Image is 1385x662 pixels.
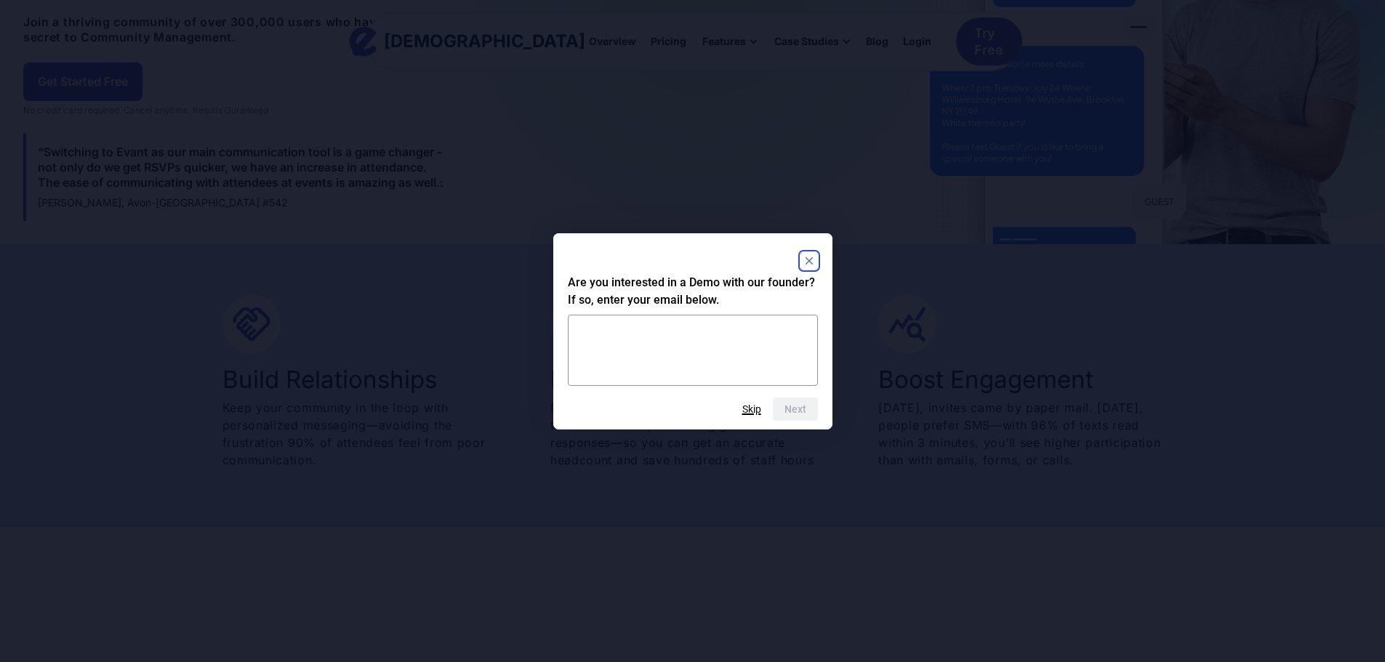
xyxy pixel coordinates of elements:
dialog: Are you interested in a Demo with our founder? If so, enter your email below. [553,233,832,429]
textarea: Are you interested in a Demo with our founder? If so, enter your email below. [568,315,818,386]
button: Close [800,252,818,270]
h2: Are you interested in a Demo with our founder? If so, enter your email below. [568,274,818,309]
button: Skip [742,403,761,415]
button: Next question [773,397,818,421]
